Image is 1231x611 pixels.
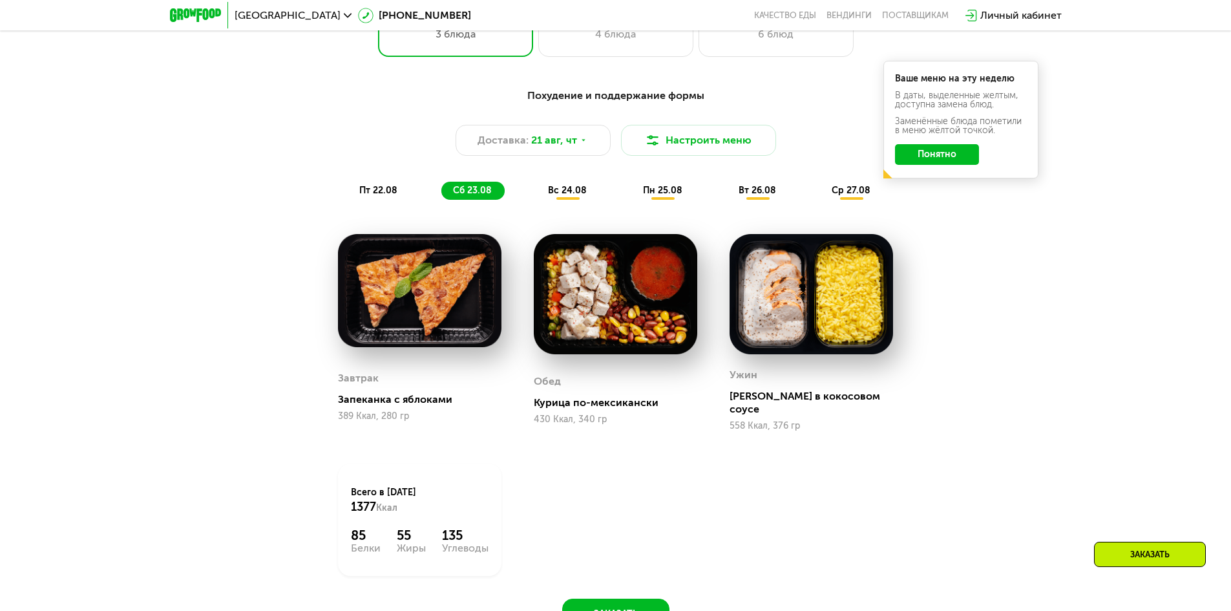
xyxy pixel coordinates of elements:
[895,117,1027,135] div: Заменённые блюда пометили в меню жёлтой точкой.
[351,528,381,543] div: 85
[826,10,872,21] a: Вендинги
[442,528,489,543] div: 135
[534,372,561,391] div: Обед
[552,27,680,42] div: 4 блюда
[453,185,492,196] span: сб 23.08
[1094,542,1206,567] div: Заказать
[358,8,471,23] a: [PHONE_NUMBER]
[351,486,489,515] div: Всего в [DATE]
[392,27,520,42] div: 3 блюда
[739,185,776,196] span: вт 26.08
[531,133,577,148] span: 21 авг, чт
[895,144,979,165] button: Понятно
[351,500,376,514] span: 1377
[730,390,903,416] div: [PERSON_NAME] в кокосовом соусе
[338,411,501,422] div: 389 Ккал, 280 гр
[338,393,512,406] div: Запеканка с яблоками
[730,421,893,431] div: 558 Ккал, 376 гр
[980,8,1062,23] div: Личный кабинет
[754,10,816,21] a: Качество еды
[534,396,708,409] div: Курица по-мексикански
[397,528,426,543] div: 55
[832,185,870,196] span: ср 27.08
[376,502,397,513] span: Ккал
[895,91,1027,109] div: В даты, выделенные желтым, доступна замена блюд.
[351,543,381,553] div: Белки
[621,125,776,156] button: Настроить меню
[712,27,840,42] div: 6 блюд
[643,185,682,196] span: пн 25.08
[548,185,587,196] span: вс 24.08
[730,365,757,385] div: Ужин
[338,369,379,388] div: Завтрак
[478,133,529,148] span: Доставка:
[882,10,949,21] div: поставщикам
[895,74,1027,83] div: Ваше меню на эту неделю
[442,543,489,553] div: Углеводы
[534,414,697,425] div: 430 Ккал, 340 гр
[235,10,341,21] span: [GEOGRAPHIC_DATA]
[359,185,397,196] span: пт 22.08
[397,543,426,553] div: Жиры
[233,88,998,104] div: Похудение и поддержание формы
